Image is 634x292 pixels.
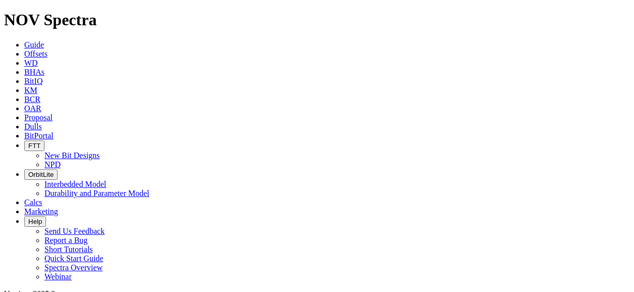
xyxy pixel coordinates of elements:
a: New Bit Designs [44,151,100,160]
a: Quick Start Guide [44,254,103,263]
a: Interbedded Model [44,180,106,188]
span: OrbitLite [28,171,54,178]
span: Help [28,218,42,225]
a: KM [24,86,37,94]
span: FTT [28,142,40,150]
h1: NOV Spectra [4,11,630,29]
a: Marketing [24,207,58,216]
a: Short Tutorials [44,245,93,254]
a: Webinar [44,272,72,281]
a: Calcs [24,198,42,207]
a: BHAs [24,68,44,76]
button: OrbitLite [24,169,58,180]
a: Proposal [24,113,53,122]
a: BitIQ [24,77,42,85]
a: Offsets [24,50,47,58]
a: Send Us Feedback [44,227,105,235]
a: BitPortal [24,131,54,140]
a: WD [24,59,38,67]
a: BCR [24,95,40,104]
a: Report a Bug [44,236,87,245]
button: Help [24,216,46,227]
a: Durability and Parameter Model [44,189,150,198]
a: NPD [44,160,61,169]
a: Guide [24,40,44,49]
a: Spectra Overview [44,263,103,272]
a: Dulls [24,122,42,131]
button: FTT [24,140,44,151]
a: OAR [24,104,41,113]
